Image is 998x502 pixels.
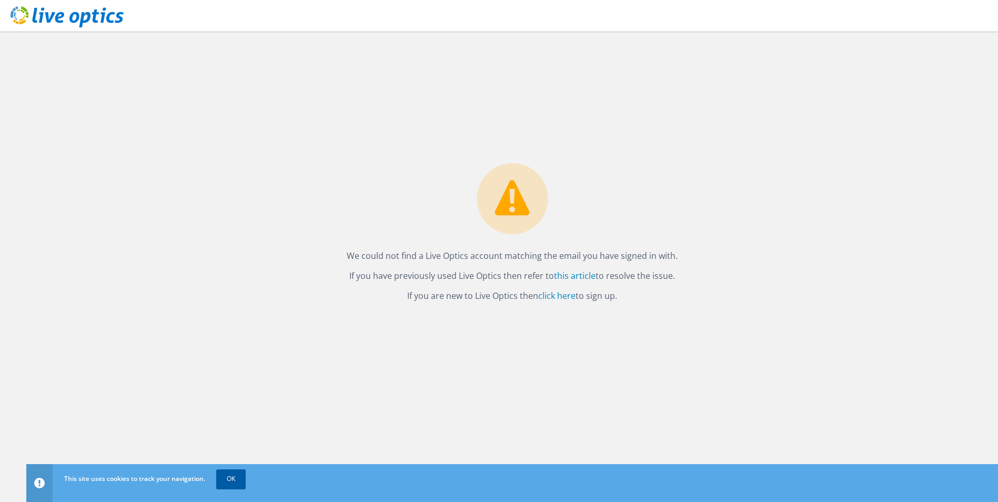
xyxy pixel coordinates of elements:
[347,268,678,283] p: If you have previously used Live Optics then refer to to resolve the issue.
[216,469,246,488] a: OK
[347,288,678,303] p: If you are new to Live Optics then to sign up.
[64,474,205,483] span: This site uses cookies to track your navigation.
[554,270,596,282] a: this article
[538,290,576,302] a: click here
[347,248,678,263] p: We could not find a Live Optics account matching the email you have signed in with.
